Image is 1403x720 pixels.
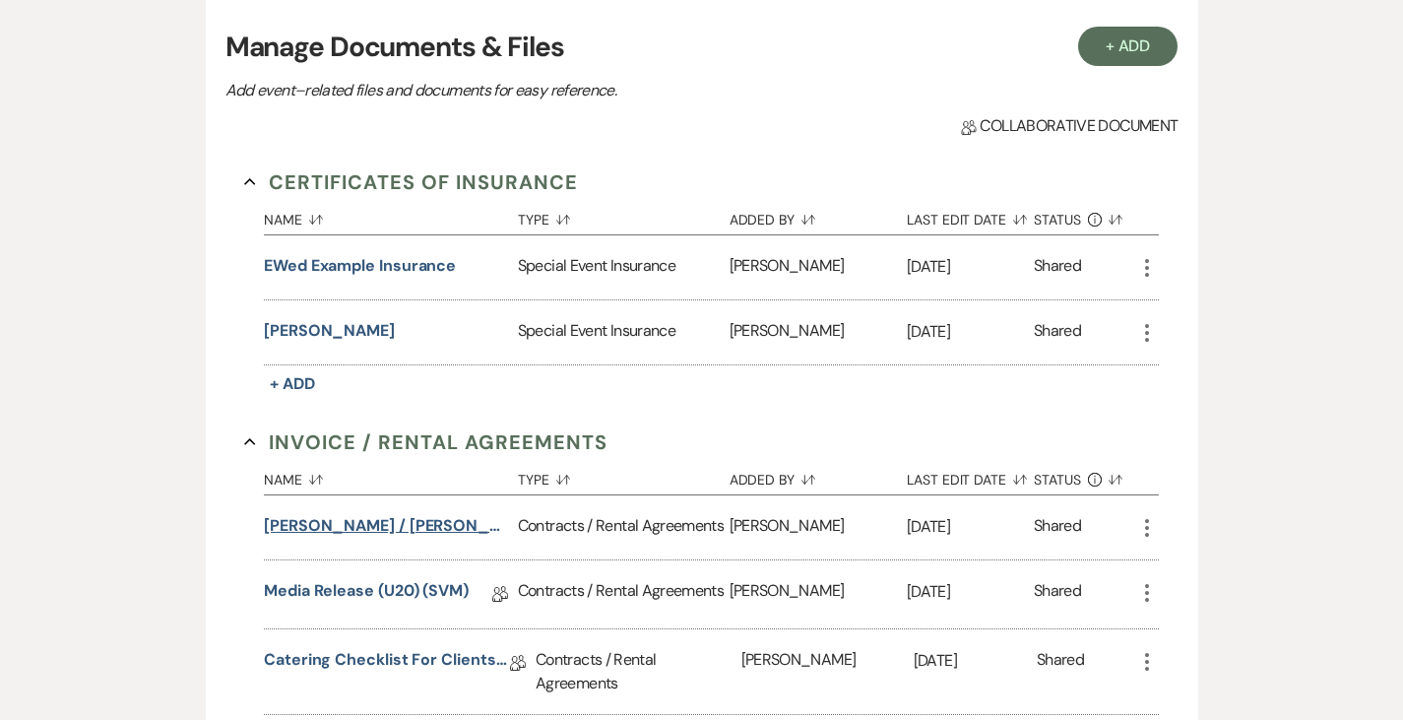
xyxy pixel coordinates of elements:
div: Shared [1034,254,1081,281]
button: + Add [1078,27,1179,66]
span: Status [1034,213,1081,227]
div: Special Event Insurance [518,235,730,299]
a: Media Release (U20) (SVM) [264,579,469,610]
button: Name [264,197,518,234]
button: Status [1034,457,1135,494]
p: [DATE] [907,579,1034,605]
button: Type [518,197,730,234]
div: Contracts / Rental Agreements [518,495,730,559]
button: Last Edit Date [907,457,1034,494]
a: Catering Checklist for Clients (SVM) [264,648,510,679]
div: Contracts / Rental Agreements [518,560,730,628]
button: Name [264,457,518,494]
div: [PERSON_NAME] [730,495,907,559]
button: Last Edit Date [907,197,1034,234]
p: [DATE] [914,648,1037,674]
p: Add event–related files and documents for easy reference. [225,78,915,103]
div: Shared [1034,319,1081,346]
div: [PERSON_NAME] [741,629,914,714]
div: [PERSON_NAME] [730,235,907,299]
div: [PERSON_NAME] [730,560,907,628]
button: [PERSON_NAME] [264,319,395,343]
button: [PERSON_NAME] / [PERSON_NAME] Wedding (1am end) [264,514,510,538]
span: + Add [270,373,315,394]
button: Certificates of Insurance [244,167,578,197]
button: + Add [264,370,321,398]
div: Special Event Insurance [518,300,730,364]
p: [DATE] [907,514,1034,540]
h3: Manage Documents & Files [225,27,1179,68]
button: Type [518,457,730,494]
button: Added By [730,457,907,494]
div: Contracts / Rental Agreements [536,629,741,714]
div: Shared [1034,514,1081,541]
button: Invoice / Rental Agreements [244,427,607,457]
span: Collaborative document [961,114,1178,138]
div: Shared [1037,648,1084,695]
button: Added By [730,197,907,234]
div: [PERSON_NAME] [730,300,907,364]
p: [DATE] [907,254,1034,280]
p: [DATE] [907,319,1034,345]
span: Status [1034,473,1081,487]
button: Status [1034,197,1135,234]
button: eWed Example Insurance [264,254,456,278]
div: Shared [1034,579,1081,610]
